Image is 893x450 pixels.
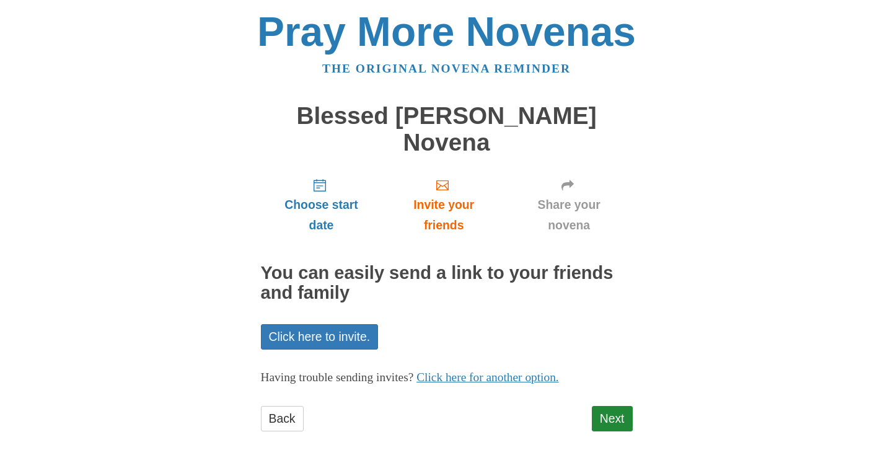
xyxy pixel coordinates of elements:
a: Back [261,406,304,431]
a: Pray More Novenas [257,9,636,55]
a: Next [592,406,633,431]
a: Click here to invite. [261,324,379,350]
span: Invite your friends [394,195,493,236]
a: Choose start date [261,168,382,242]
span: Having trouble sending invites? [261,371,414,384]
span: Share your novena [518,195,620,236]
a: Invite your friends [382,168,505,242]
a: Click here for another option. [416,371,559,384]
h1: Blessed [PERSON_NAME] Novena [261,103,633,156]
a: Share your novena [506,168,633,242]
h2: You can easily send a link to your friends and family [261,263,633,303]
a: The original novena reminder [322,62,571,75]
span: Choose start date [273,195,370,236]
